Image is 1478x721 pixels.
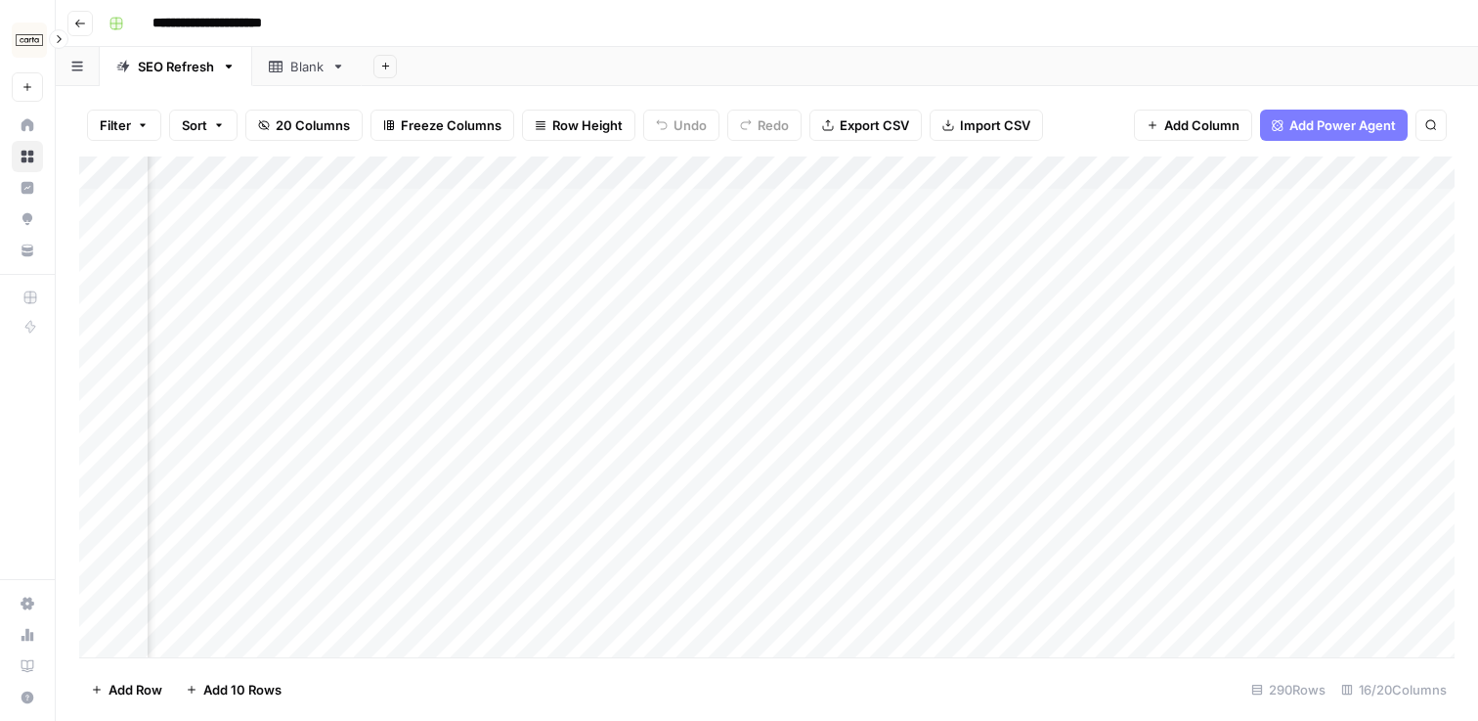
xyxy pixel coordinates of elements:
[12,235,43,266] a: Your Data
[1243,674,1333,705] div: 290 Rows
[1134,110,1252,141] button: Add Column
[930,110,1043,141] button: Import CSV
[12,172,43,203] a: Insights
[1260,110,1408,141] button: Add Power Agent
[1164,115,1239,135] span: Add Column
[87,110,161,141] button: Filter
[12,651,43,682] a: Learning Hub
[840,115,909,135] span: Export CSV
[182,115,207,135] span: Sort
[12,141,43,172] a: Browse
[245,110,363,141] button: 20 Columns
[252,47,362,86] a: Blank
[12,682,43,713] button: Help + Support
[12,16,43,65] button: Workspace: Carta
[276,115,350,135] span: 20 Columns
[12,619,43,651] a: Usage
[552,115,623,135] span: Row Height
[12,23,47,58] img: Carta Logo
[12,203,43,235] a: Opportunities
[674,115,707,135] span: Undo
[290,57,324,76] div: Blank
[203,680,282,699] span: Add 10 Rows
[401,115,501,135] span: Freeze Columns
[1333,674,1455,705] div: 16/20 Columns
[727,110,802,141] button: Redo
[12,110,43,141] a: Home
[809,110,922,141] button: Export CSV
[1289,115,1396,135] span: Add Power Agent
[79,674,174,705] button: Add Row
[758,115,789,135] span: Redo
[100,47,252,86] a: SEO Refresh
[370,110,514,141] button: Freeze Columns
[12,588,43,619] a: Settings
[960,115,1030,135] span: Import CSV
[100,115,131,135] span: Filter
[174,674,293,705] button: Add 10 Rows
[109,680,162,699] span: Add Row
[643,110,719,141] button: Undo
[522,110,635,141] button: Row Height
[169,110,238,141] button: Sort
[138,57,214,76] div: SEO Refresh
